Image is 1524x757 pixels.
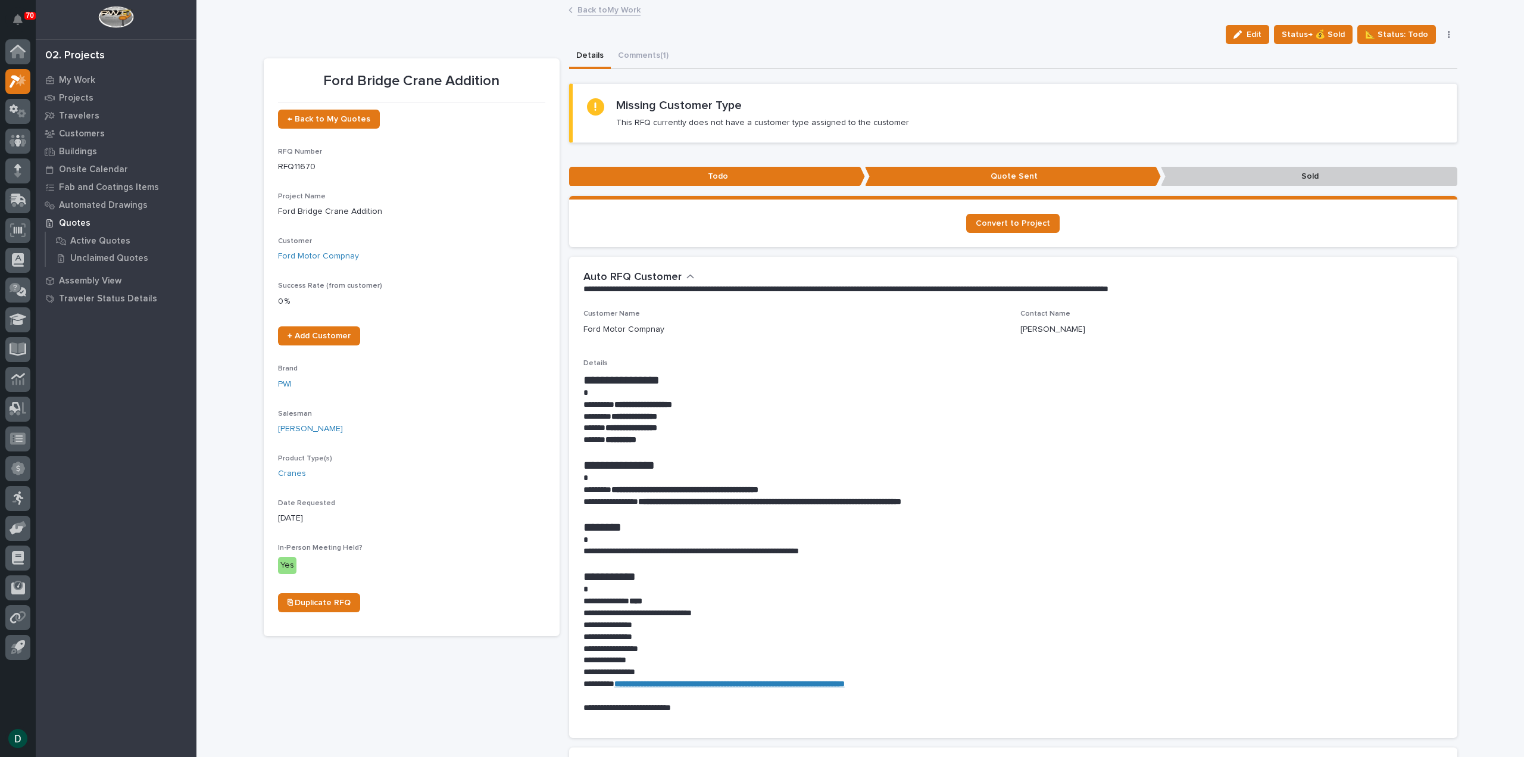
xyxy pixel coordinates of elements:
[36,196,196,214] a: Automated Drawings
[36,160,196,178] a: Onsite Calendar
[15,14,30,33] div: Notifications70
[98,6,133,28] img: Workspace Logo
[278,455,332,462] span: Product Type(s)
[59,200,148,211] p: Automated Drawings
[59,276,121,286] p: Assembly View
[26,11,34,20] p: 70
[1020,323,1085,336] p: [PERSON_NAME]
[1365,27,1428,42] span: 📐 Status: Todo
[1274,25,1353,44] button: Status→ 💰 Sold
[36,124,196,142] a: Customers
[278,282,382,289] span: Success Rate (from customer)
[278,193,326,200] span: Project Name
[278,161,545,173] p: RFQ11670
[583,271,682,284] h2: Auto RFQ Customer
[966,214,1060,233] a: Convert to Project
[583,310,640,317] span: Customer Name
[59,147,97,157] p: Buildings
[569,44,611,69] button: Details
[70,236,130,247] p: Active Quotes
[36,289,196,307] a: Traveler Status Details
[278,468,306,480] a: Cranes
[577,2,641,16] a: Back toMy Work
[278,593,360,612] a: ⎘ Duplicate RFQ
[583,271,695,284] button: Auto RFQ Customer
[59,218,90,229] p: Quotes
[278,410,312,418] span: Salesman
[5,7,30,32] button: Notifications
[36,214,196,232] a: Quotes
[288,599,351,607] span: ⎘ Duplicate RFQ
[583,323,664,336] p: Ford Motor Compnay
[278,423,343,435] a: [PERSON_NAME]
[288,332,351,340] span: + Add Customer
[288,115,370,123] span: ← Back to My Quotes
[278,110,380,129] a: ← Back to My Quotes
[45,49,105,63] div: 02. Projects
[278,557,296,574] div: Yes
[278,205,545,218] p: Ford Bridge Crane Addition
[59,111,99,122] p: Travelers
[46,250,196,266] a: Unclaimed Quotes
[59,93,93,104] p: Projects
[36,142,196,160] a: Buildings
[59,129,105,139] p: Customers
[5,726,30,751] button: users-avatar
[59,182,159,193] p: Fab and Coatings Items
[616,98,742,113] h2: Missing Customer Type
[278,365,298,372] span: Brand
[36,89,196,107] a: Projects
[36,71,196,89] a: My Work
[46,232,196,249] a: Active Quotes
[278,238,312,245] span: Customer
[865,167,1161,186] p: Quote Sent
[616,117,909,128] p: This RFQ currently does not have a customer type assigned to the customer
[976,219,1050,228] span: Convert to Project
[1161,167,1457,186] p: Sold
[278,378,292,391] a: PWI
[278,73,545,90] p: Ford Bridge Crane Addition
[611,44,676,69] button: Comments (1)
[1020,310,1070,317] span: Contact Name
[583,360,608,367] span: Details
[278,544,363,552] span: In-Person Meeting Held?
[1282,27,1345,42] span: Status→ 💰 Sold
[59,75,95,86] p: My Work
[70,253,148,264] p: Unclaimed Quotes
[278,500,335,507] span: Date Requested
[1226,25,1269,44] button: Edit
[278,148,322,155] span: RFQ Number
[278,326,360,345] a: + Add Customer
[569,167,865,186] p: Todo
[278,512,545,525] p: [DATE]
[36,107,196,124] a: Travelers
[36,178,196,196] a: Fab and Coatings Items
[59,294,157,304] p: Traveler Status Details
[1357,25,1436,44] button: 📐 Status: Todo
[278,250,359,263] a: Ford Motor Compnay
[36,272,196,289] a: Assembly View
[1247,29,1261,40] span: Edit
[59,164,128,175] p: Onsite Calendar
[278,295,545,308] p: 0 %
